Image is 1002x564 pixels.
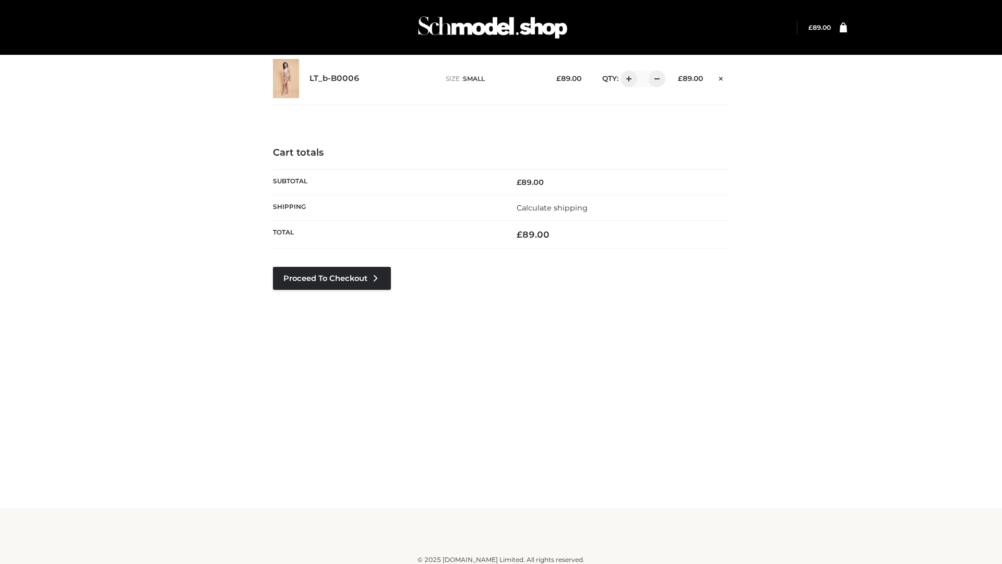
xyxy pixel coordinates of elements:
span: £ [517,229,522,240]
div: QTY: [592,70,662,87]
a: Calculate shipping [517,203,588,213]
span: £ [556,74,561,83]
p: size : [446,74,540,84]
a: £89.00 [808,23,831,31]
img: Schmodel Admin 964 [414,7,571,48]
th: Subtotal [273,169,501,195]
th: Shipping [273,195,501,220]
bdi: 89.00 [517,229,550,240]
span: SMALL [463,75,485,83]
span: £ [808,23,813,31]
a: Remove this item [713,70,729,84]
span: £ [517,178,521,187]
a: Proceed to Checkout [273,267,391,290]
bdi: 89.00 [808,23,831,31]
a: LT_b-B0006 [309,74,360,84]
bdi: 89.00 [678,74,703,83]
span: £ [678,74,683,83]
bdi: 89.00 [556,74,581,83]
th: Total [273,221,501,249]
h4: Cart totals [273,147,729,159]
img: LT_b-B0006 - SMALL [273,59,299,98]
bdi: 89.00 [517,178,544,187]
